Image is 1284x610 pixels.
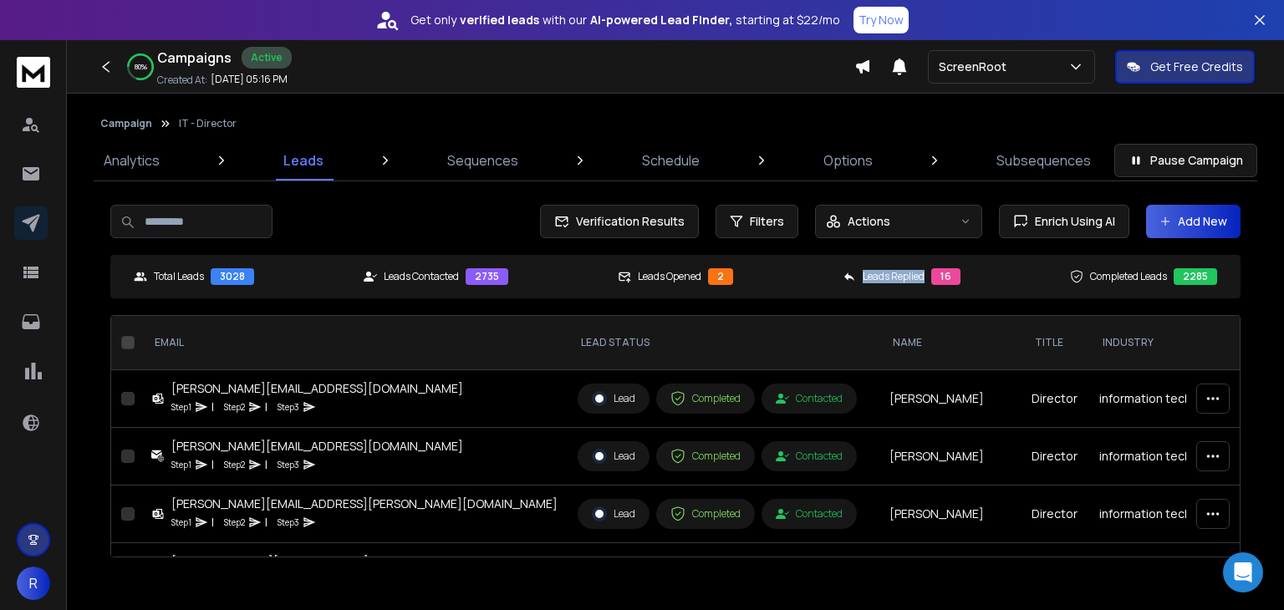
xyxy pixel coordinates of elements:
div: [EMAIL_ADDRESS][DOMAIN_NAME] [171,553,369,570]
p: Created At: [157,74,207,87]
div: Open Intercom Messenger [1223,552,1263,592]
p: Step 2 [224,456,245,473]
div: Active [242,47,292,69]
a: Sequences [437,140,528,180]
button: Enrich Using AI [999,205,1129,238]
p: Step 3 [278,514,299,531]
div: 3028 [211,268,254,285]
button: Add New [1146,205,1241,238]
p: | [211,399,214,415]
p: Actions [848,213,890,230]
a: Options [813,140,883,180]
p: | [211,514,214,531]
p: Get only with our starting at $22/mo [410,12,840,28]
td: information technology & services [1089,428,1236,485]
div: Completed [670,506,741,521]
button: Pause Campaign [1114,144,1257,177]
p: ScreenRoot [939,58,1013,75]
a: Leads [273,140,334,180]
p: Step 1 [171,456,191,473]
div: Contacted [776,450,843,463]
p: Step 1 [171,399,191,415]
td: [PERSON_NAME] [879,428,1022,485]
span: Filters [750,213,784,230]
p: | [265,514,267,531]
p: | [265,399,267,415]
p: Schedule [642,150,700,170]
button: Verification Results [540,205,699,238]
div: 2735 [466,268,508,285]
td: [PERSON_NAME] [879,543,1022,601]
p: Leads Opened [638,270,701,283]
td: information technology & services [1089,485,1236,543]
div: [PERSON_NAME][EMAIL_ADDRESS][DOMAIN_NAME] [171,438,463,455]
p: Completed Leads [1090,270,1167,283]
td: [PERSON_NAME] [879,485,1022,543]
button: Get Free Credits [1115,50,1255,84]
p: Step 1 [171,514,191,531]
p: Try Now [859,12,904,28]
td: Director [1022,485,1089,543]
a: Analytics [94,140,170,180]
div: Lead [592,506,635,521]
button: R [17,567,50,600]
div: Lead [592,391,635,406]
td: Director [1022,543,1089,601]
button: Try Now [853,7,909,33]
button: Filters [716,205,798,238]
div: [PERSON_NAME][EMAIL_ADDRESS][DOMAIN_NAME] [171,380,463,397]
div: Contacted [776,392,843,405]
td: Director [1022,370,1089,428]
td: Director [1022,428,1089,485]
p: Leads Contacted [384,270,459,283]
a: Schedule [632,140,710,180]
p: Step 2 [224,399,245,415]
span: Enrich Using AI [1028,213,1115,230]
img: logo [17,57,50,88]
p: Analytics [104,150,160,170]
p: Step 3 [278,456,299,473]
div: 2 [708,268,733,285]
p: Leads Replied [863,270,925,283]
strong: AI-powered Lead Finder, [590,12,732,28]
button: Campaign [100,117,152,130]
p: IT - Director [179,117,237,130]
p: [DATE] 05:16 PM [211,73,288,86]
th: Industry [1089,316,1236,370]
div: Completed [670,391,741,406]
th: LEAD STATUS [568,316,879,370]
h1: Campaigns [157,48,232,68]
div: 2285 [1174,268,1217,285]
div: [PERSON_NAME][EMAIL_ADDRESS][PERSON_NAME][DOMAIN_NAME] [171,496,558,512]
th: Title [1022,316,1089,370]
p: Step 3 [278,399,299,415]
p: Sequences [447,150,518,170]
span: Verification Results [569,213,685,230]
th: NAME [879,316,1022,370]
div: 16 [931,268,960,285]
th: EMAIL [141,316,568,370]
div: Completed [670,449,741,464]
p: 80 % [135,62,147,72]
td: information technology & services [1089,370,1236,428]
p: | [211,456,214,473]
div: Lead [592,449,635,464]
a: Subsequences [986,140,1101,180]
div: Contacted [776,507,843,521]
p: Get Free Credits [1150,58,1243,75]
td: information technology & services [1089,543,1236,601]
p: | [265,456,267,473]
p: Options [823,150,873,170]
p: Step 2 [224,514,245,531]
p: Subsequences [996,150,1091,170]
td: [PERSON_NAME] [879,370,1022,428]
p: Leads [283,150,324,170]
strong: verified leads [460,12,539,28]
p: Total Leads [154,270,204,283]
